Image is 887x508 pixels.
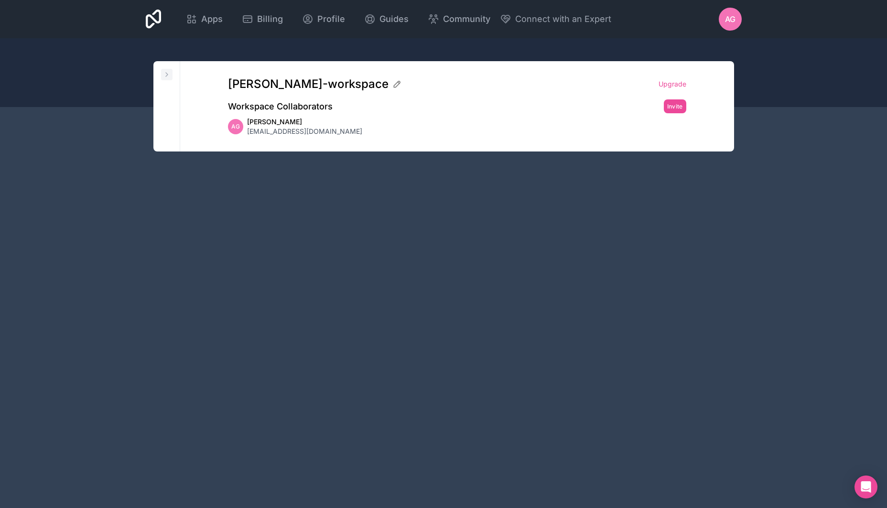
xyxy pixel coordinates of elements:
[231,123,240,130] span: AG
[357,9,416,30] a: Guides
[228,76,389,92] span: [PERSON_NAME]-workspace
[247,127,362,136] span: [EMAIL_ADDRESS][DOMAIN_NAME]
[317,12,345,26] span: Profile
[659,79,686,89] a: Upgrade
[247,117,362,127] span: [PERSON_NAME]
[234,9,291,30] a: Billing
[379,12,409,26] span: Guides
[500,12,611,26] button: Connect with an Expert
[178,9,230,30] a: Apps
[294,9,353,30] a: Profile
[257,12,283,26] span: Billing
[228,100,333,113] h2: Workspace Collaborators
[443,12,490,26] span: Community
[725,13,736,25] span: AG
[420,9,498,30] a: Community
[664,99,686,113] button: Invite
[855,476,877,498] div: Open Intercom Messenger
[201,12,223,26] span: Apps
[515,12,611,26] span: Connect with an Expert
